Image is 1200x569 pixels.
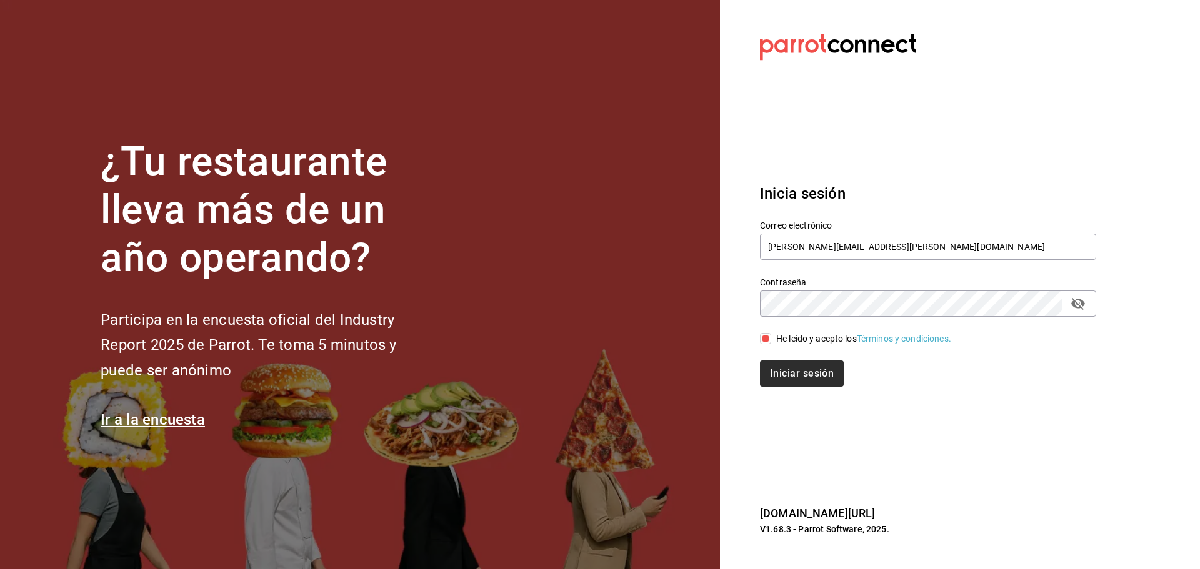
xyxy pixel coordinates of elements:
button: Iniciar sesión [760,360,844,387]
label: Correo electrónico [760,221,1096,230]
button: passwordField [1067,293,1089,314]
a: Términos y condiciones. [857,334,951,344]
div: He leído y acepto los [776,332,951,345]
p: V1.68.3 - Parrot Software, 2025. [760,523,1096,535]
h1: ¿Tu restaurante lleva más de un año operando? [101,138,438,282]
h3: Inicia sesión [760,182,1096,205]
input: Ingresa tu correo electrónico [760,234,1096,260]
a: Ir a la encuesta [101,411,205,428]
h2: Participa en la encuesta oficial del Industry Report 2025 de Parrot. Te toma 5 minutos y puede se... [101,307,438,383]
label: Contraseña [760,278,1096,287]
a: [DOMAIN_NAME][URL] [760,507,875,520]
